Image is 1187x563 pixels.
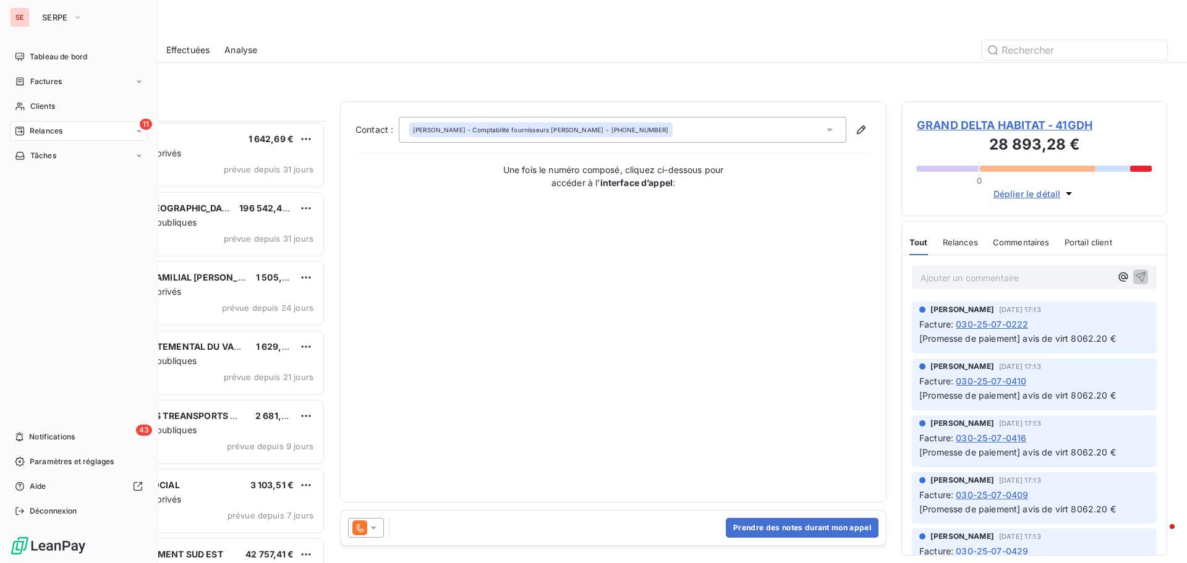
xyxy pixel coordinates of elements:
[413,125,669,134] div: - [PHONE_NUMBER]
[30,150,56,161] span: Tâches
[956,431,1026,444] span: 030-25-07-0416
[228,510,313,520] span: prévue depuis 7 jours
[930,531,994,542] span: [PERSON_NAME]
[140,119,152,130] span: 11
[224,44,257,56] span: Analyse
[42,12,68,22] span: SERPE
[29,431,75,442] span: Notifications
[245,549,294,559] span: 42 757,41 €
[355,124,399,136] label: Contact :
[10,536,87,556] img: Logo LeanPay
[1065,237,1112,247] span: Portail client
[956,318,1028,331] span: 030-25-07-0222
[930,418,994,429] span: [PERSON_NAME]
[993,237,1050,247] span: Commentaires
[919,544,953,557] span: Facture :
[30,51,87,62] span: Tableau de bord
[87,203,236,213] span: METROPOLE [GEOGRAPHIC_DATA]
[10,7,30,27] div: SE
[224,234,313,243] span: prévue depuis 31 jours
[600,177,673,188] strong: interface d’appel
[224,372,313,382] span: prévue depuis 21 jours
[726,518,879,538] button: Prendre des notes durant mon appel
[222,303,313,313] span: prévue depuis 24 jours
[227,441,313,451] span: prévue depuis 9 jours
[919,431,953,444] span: Facture :
[956,375,1026,387] span: 030-25-07-0410
[239,203,296,213] span: 196 542,46 €
[490,163,737,189] p: Une fois le numéro composé, cliquez ci-dessous pour accéder à l’ :
[250,480,294,490] span: 3 103,51 €
[413,125,603,134] span: [PERSON_NAME] - Comptabilité fournisseurs [PERSON_NAME]
[30,481,46,492] span: Aide
[919,447,1116,457] span: [Promesse de paiement] avis de virt 8062.20 €
[999,476,1041,484] span: [DATE] 17:13
[87,410,274,421] span: RTM - REGIE DES TREANSPORTS METROPO
[982,40,1167,60] input: Rechercher
[30,101,55,112] span: Clients
[919,504,1116,514] span: [Promesse de paiement] avis de virt 8062.20 €
[249,133,294,144] span: 1 642,69 €
[943,237,978,247] span: Relances
[10,476,148,496] a: Aide
[136,425,152,436] span: 43
[999,306,1041,313] span: [DATE] 17:13
[255,410,301,421] span: 2 681,23 €
[256,341,302,352] span: 1 629,45 €
[930,475,994,486] span: [PERSON_NAME]
[990,187,1079,201] button: Déplier le détail
[256,272,299,282] span: 1 505,41 €
[930,304,994,315] span: [PERSON_NAME]
[919,333,1116,344] span: [Promesse de paiement] avis de virt 8062.20 €
[999,420,1041,427] span: [DATE] 17:13
[919,318,953,331] span: Facture :
[30,125,62,137] span: Relances
[224,164,313,174] span: prévue depuis 31 jours
[919,488,953,501] span: Facture :
[930,361,994,372] span: [PERSON_NAME]
[956,544,1028,557] span: 030-25-07-0429
[30,76,62,87] span: Factures
[917,117,1152,133] span: GRAND DELTA HABITAT - 41GDH
[999,533,1041,540] span: [DATE] 17:13
[919,390,1116,400] span: [Promesse de paiement] avis de virt 8062.20 €
[59,121,325,563] div: grid
[909,237,928,247] span: Tout
[999,363,1041,370] span: [DATE] 17:13
[956,488,1028,501] span: 030-25-07-0409
[993,187,1061,200] span: Déplier le détail
[977,176,982,185] span: 0
[87,272,268,282] span: SA HLM LOGIS FAMILIAL [PERSON_NAME]
[30,456,114,467] span: Paramètres et réglages
[917,133,1152,158] h3: 28 893,28 €
[166,44,210,56] span: Effectuées
[30,506,77,517] span: Déconnexion
[919,375,953,387] span: Facture :
[87,341,277,352] span: CONSEIL DEPARTEMENTAL DU VAUCLUSE C
[1145,521,1175,551] iframe: Intercom live chat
